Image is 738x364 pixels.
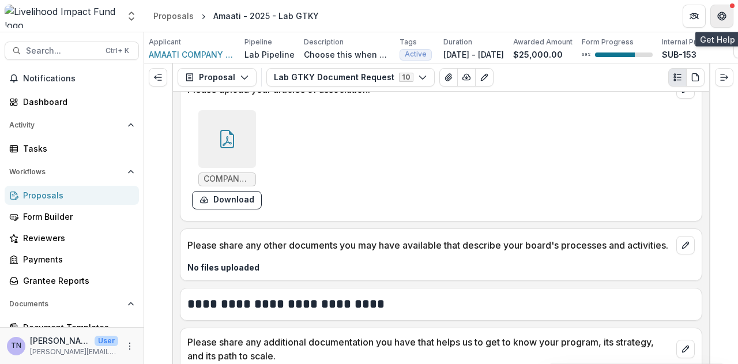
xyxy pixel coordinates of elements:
p: Choose this when adding a new proposal to the first stage of a pipeline. [304,48,390,61]
p: Lab Pipeline [244,48,295,61]
div: COMPANY CODE-AMAATI COMPANY LTD.pdfdownload-form-response [192,110,262,209]
p: Form Progress [582,37,634,47]
a: AMAATI COMPANY LIMITED [149,48,235,61]
button: edit [676,236,695,254]
a: Tasks [5,139,139,158]
button: download-form-response [192,191,262,209]
button: PDF view [686,68,705,87]
button: Expand left [149,68,167,87]
div: Amaati - 2025 - Lab GTKY [213,10,319,22]
p: Tags [400,37,417,47]
p: Applicant [149,37,181,47]
span: Active [405,50,427,58]
div: Proposals [153,10,194,22]
img: Livelihood Impact Fund logo [5,5,119,28]
button: Open entity switcher [123,5,140,28]
p: Internal Proposal ID [662,37,729,47]
div: Tania Ngima [11,342,21,350]
a: Payments [5,250,139,269]
p: [PERSON_NAME][EMAIL_ADDRESS][DOMAIN_NAME] [30,347,118,357]
p: Please share any other documents you may have available that describe your board's processes and ... [187,238,672,252]
button: More [123,339,137,353]
div: Grantee Reports [23,275,130,287]
span: COMPANY CODE-AMAATI COMPANY LTD.pdf [204,174,251,184]
span: Notifications [23,74,134,84]
div: Dashboard [23,96,130,108]
button: Open Documents [5,295,139,313]
button: Partners [683,5,706,28]
button: Notifications [5,69,139,88]
button: Expand right [715,68,733,87]
button: Open Workflows [5,163,139,181]
a: Reviewers [5,228,139,247]
p: $25,000.00 [513,48,563,61]
a: Form Builder [5,207,139,226]
p: Pipeline [244,37,272,47]
button: View Attached Files [439,68,458,87]
p: Duration [443,37,472,47]
div: Ctrl + K [103,44,131,57]
button: edit [676,340,695,358]
a: Proposals [149,7,198,24]
div: Proposals [23,189,130,201]
div: Document Templates [23,321,130,333]
button: Edit as form [475,68,494,87]
p: No files uploaded [187,261,695,273]
button: Proposal [178,68,257,87]
button: Search... [5,42,139,60]
span: Documents [9,300,123,308]
p: 69 % [582,51,590,59]
a: Proposals [5,186,139,205]
div: Tasks [23,142,130,155]
button: Open Activity [5,116,139,134]
a: Dashboard [5,92,139,111]
p: Awarded Amount [513,37,573,47]
div: Reviewers [23,232,130,244]
button: Get Help [710,5,733,28]
p: User [95,336,118,346]
span: Activity [9,121,123,129]
span: Workflows [9,168,123,176]
button: Lab GTKY Document Request10 [266,68,435,87]
p: [DATE] - [DATE] [443,48,504,61]
p: Please share any additional documentation you have that helps us to get to know your program, its... [187,335,672,363]
span: Search... [26,46,99,56]
a: Document Templates [5,318,139,337]
nav: breadcrumb [149,7,323,24]
a: Grantee Reports [5,271,139,290]
p: [PERSON_NAME] [30,335,90,347]
p: SUB-153 [662,48,696,61]
div: Form Builder [23,211,130,223]
button: Plaintext view [668,68,687,87]
p: Description [304,37,344,47]
div: Payments [23,253,130,265]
